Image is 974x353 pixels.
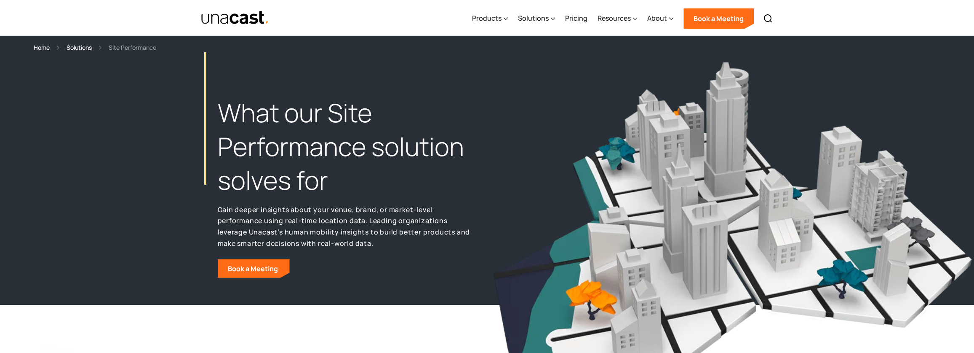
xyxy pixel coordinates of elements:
div: Resources [598,1,637,36]
img: Unacast text logo [201,11,270,25]
div: Solutions [518,13,549,23]
div: Solutions [518,1,555,36]
img: Search icon [763,13,773,24]
div: About [647,13,667,23]
a: Book a Meeting [683,8,754,29]
div: Products [472,13,502,23]
a: Pricing [565,1,587,36]
a: Solutions [67,43,92,52]
a: home [201,11,270,25]
div: Products [472,1,508,36]
div: Resources [598,13,631,23]
a: Book a Meeting [218,259,290,278]
h1: What our Site Performance solution solves for [218,96,470,197]
div: Site Performance [109,43,156,52]
div: About [647,1,673,36]
a: Home [34,43,50,52]
p: Gain deeper insights about your venue, brand, or market-level performance using real-time locatio... [218,204,470,249]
